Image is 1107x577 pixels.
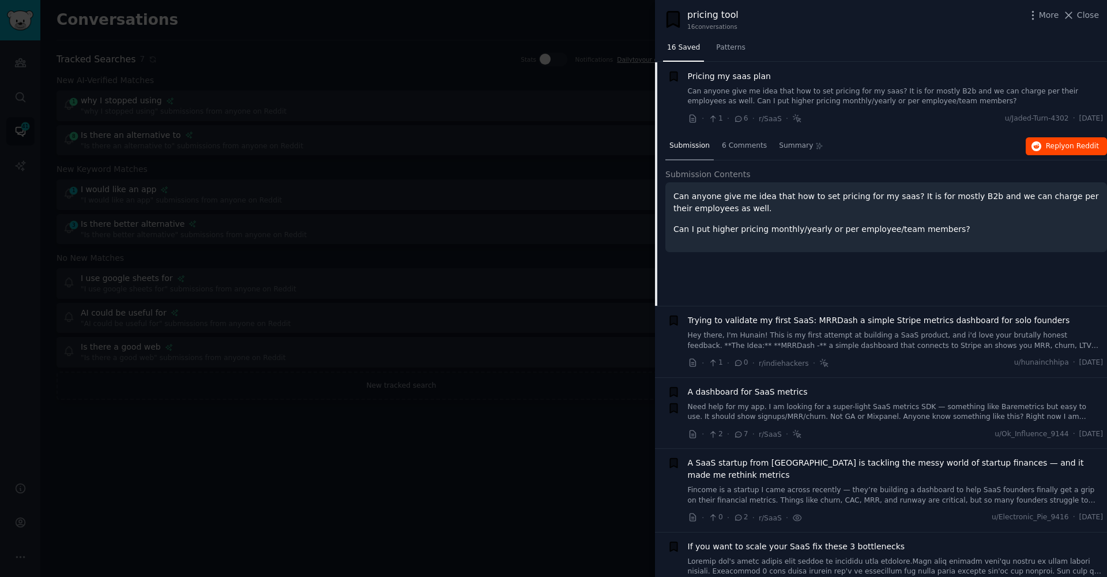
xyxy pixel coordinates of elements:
[727,512,729,524] span: ·
[708,358,722,368] span: 1
[759,115,782,123] span: r/SaaS
[708,429,722,440] span: 2
[1063,9,1099,21] button: Close
[688,485,1104,505] a: Fincome is a startup I came across recently — they’re building a dashboard to help SaaS founders ...
[786,428,788,440] span: ·
[1026,137,1107,156] button: Replyon Reddit
[1079,358,1103,368] span: [DATE]
[688,402,1104,422] a: Need help for my app. I am looking for a super-light SaaS metrics SDK — something like Baremetric...
[708,114,722,124] span: 1
[752,357,755,369] span: ·
[702,512,704,524] span: ·
[1073,114,1075,124] span: ·
[688,557,1104,577] a: Loremip dol's ametc adipis elit seddoe te incididu utla etdolore.Magn aliq enimadm veni'qu nostru...
[702,428,704,440] span: ·
[688,386,808,398] a: A dashboard for SaaS metrics
[702,113,704,125] span: ·
[992,512,1069,523] span: u/Electronic_Pie_9416
[733,512,748,523] span: 2
[1073,429,1075,440] span: ·
[1039,9,1059,21] span: More
[1077,9,1099,21] span: Close
[688,457,1104,481] a: A SaaS startup from [GEOGRAPHIC_DATA] is tackling the messy world of startup finances — and it ma...
[786,113,788,125] span: ·
[688,70,771,83] a: Pricing my saas plan
[1005,114,1069,124] span: u/Jaded-Turn-4302
[673,223,1099,235] p: Can I put higher pricing monthly/yearly or per employee/team members?
[813,357,815,369] span: ·
[786,512,788,524] span: ·
[727,428,729,440] span: ·
[1014,358,1069,368] span: u/hunainchhipa
[733,429,748,440] span: 7
[1073,358,1075,368] span: ·
[752,512,755,524] span: ·
[1065,142,1099,150] span: on Reddit
[663,39,704,62] a: 16 Saved
[688,314,1070,327] a: Trying to validate my first SaaS: MRRDash a simple Stripe metrics dashboard for solo founders
[669,141,710,151] span: Submission
[716,43,745,53] span: Patterns
[712,39,749,62] a: Patterns
[779,141,813,151] span: Summary
[995,429,1068,440] span: u/Ok_Influence_9144
[752,428,755,440] span: ·
[722,141,767,151] span: 6 Comments
[702,357,704,369] span: ·
[733,358,748,368] span: 0
[708,512,722,523] span: 0
[1079,114,1103,124] span: [DATE]
[759,430,782,439] span: r/SaaS
[688,331,1104,351] a: Hey there, I'm Hunain! This is my first attempt at building a SaaS product, and i'd love your bru...
[667,43,700,53] span: 16 Saved
[688,87,1104,107] a: Can anyone give me idea that how to set pricing for my saas? It is for mostly B2b and we can char...
[1046,141,1099,152] span: Reply
[1079,429,1103,440] span: [DATE]
[688,541,905,553] a: If you want to scale your SaaS fix these 3 bottlenecks
[673,190,1099,215] p: Can anyone give me idea that how to set pricing for my saas? It is for mostly B2b and we can char...
[759,359,809,368] span: r/indiehackers
[665,168,751,181] span: Submission Contents
[687,23,739,31] div: 16 conversation s
[1079,512,1103,523] span: [DATE]
[759,514,782,522] span: r/SaaS
[727,357,729,369] span: ·
[1073,512,1075,523] span: ·
[687,8,739,23] div: pricing tool
[1027,9,1059,21] button: More
[727,113,729,125] span: ·
[752,113,755,125] span: ·
[733,114,748,124] span: 6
